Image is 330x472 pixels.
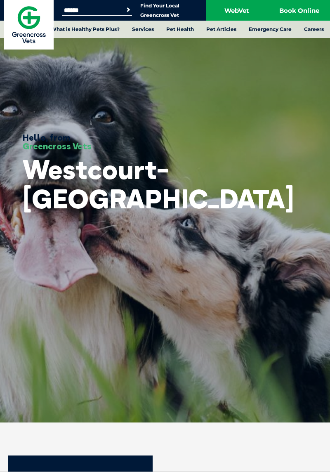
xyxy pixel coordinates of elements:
h1: Westcourt-[GEOGRAPHIC_DATA] [23,155,294,213]
button: Search [124,6,132,14]
a: What is Healthy Pets Plus? [45,21,126,38]
span: Greencross Vets [23,141,92,151]
a: Find Your Local Greencross Vet [140,2,179,19]
h3: Hello, from [23,133,92,151]
a: Emergency Care [243,21,298,38]
a: Services [126,21,160,38]
a: Pet Articles [200,21,243,38]
a: Pet Health [160,21,200,38]
a: Careers [298,21,330,38]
